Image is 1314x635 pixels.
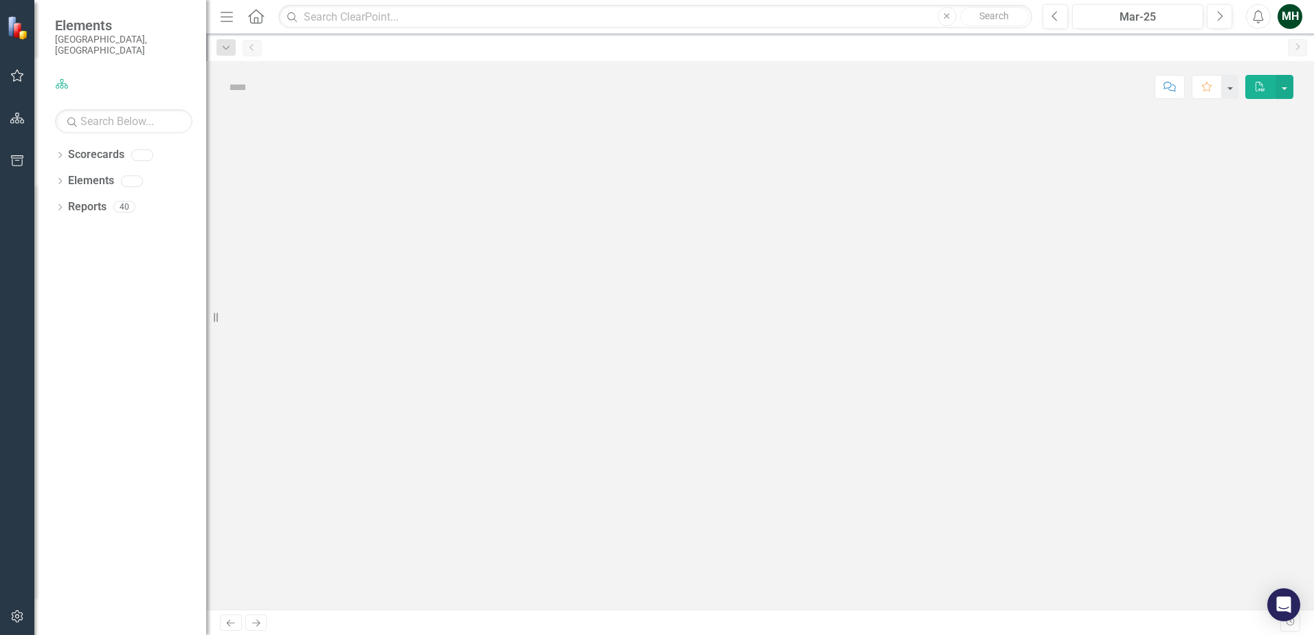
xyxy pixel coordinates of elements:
[1077,9,1199,25] div: Mar-25
[278,5,1032,29] input: Search ClearPoint...
[68,199,107,215] a: Reports
[113,201,135,213] div: 40
[1267,588,1300,621] div: Open Intercom Messenger
[55,109,192,133] input: Search Below...
[68,173,114,189] a: Elements
[979,10,1009,21] span: Search
[7,16,31,40] img: ClearPoint Strategy
[960,7,1029,26] button: Search
[1072,4,1203,29] button: Mar-25
[68,147,124,163] a: Scorecards
[55,17,192,34] span: Elements
[55,34,192,56] small: [GEOGRAPHIC_DATA], [GEOGRAPHIC_DATA]
[1278,4,1302,29] button: MH
[227,76,249,98] img: Not Defined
